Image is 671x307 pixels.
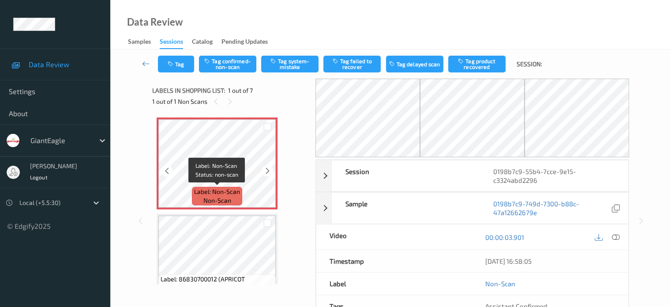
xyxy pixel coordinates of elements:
div: Session [332,160,480,191]
a: Catalog [192,36,221,48]
a: Samples [128,36,160,48]
button: Tag [158,56,194,72]
div: Label [316,273,472,295]
div: Sample0198b7c9-749d-7300-b88c-47a12662679e [316,192,629,224]
div: [DATE] 16:58:05 [485,257,615,265]
div: Session0198b7c9-55b4-7cce-9e15-c3324abd2296 [316,160,629,192]
span: Label: Non-Scan [194,187,240,196]
div: Timestamp [316,250,472,272]
button: Tag delayed scan [386,56,443,72]
button: Tag confirmed-non-scan [199,56,256,72]
a: 0198b7c9-749d-7300-b88c-47a12662679e [493,199,610,217]
a: Non-Scan [485,279,515,288]
div: 0198b7c9-55b4-7cce-9e15-c3324abd2296 [480,160,628,191]
div: Samples [128,37,151,48]
span: Labels in shopping list: [152,86,225,95]
span: non-scan [203,196,231,205]
span: Label: 86830700012 (APRICOT HAZELNUT ) [161,275,274,292]
div: Data Review [127,18,183,27]
div: Sessions [160,37,183,49]
div: Sample [332,193,480,224]
div: Catalog [192,37,213,48]
div: Pending Updates [221,37,268,48]
button: Tag product recovered [448,56,506,72]
a: Sessions [160,36,192,49]
span: 1 out of 7 [228,86,253,95]
a: Pending Updates [221,36,277,48]
button: Tag system-mistake [261,56,319,72]
span: Session: [517,60,542,68]
div: 1 out of 1 Non Scans [152,96,309,107]
button: Tag failed to recover [323,56,381,72]
a: 00:00:03.901 [485,233,524,242]
div: Video [316,224,472,250]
